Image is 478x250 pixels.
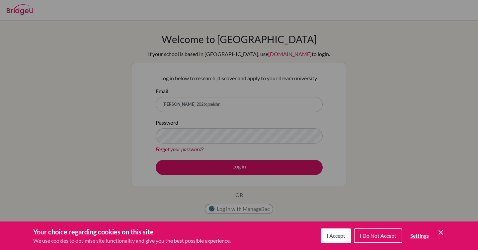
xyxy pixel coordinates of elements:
[354,228,402,243] button: I Do Not Accept
[33,227,231,237] h3: Your choice regarding cookies on this site
[33,237,231,245] p: We use cookies to optimise site functionality and give you the best possible experience.
[321,228,351,243] button: I Accept
[327,232,345,239] span: I Accept
[437,228,445,236] button: Save and close
[405,229,434,242] button: Settings
[410,232,429,239] span: Settings
[360,232,396,239] span: I Do Not Accept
